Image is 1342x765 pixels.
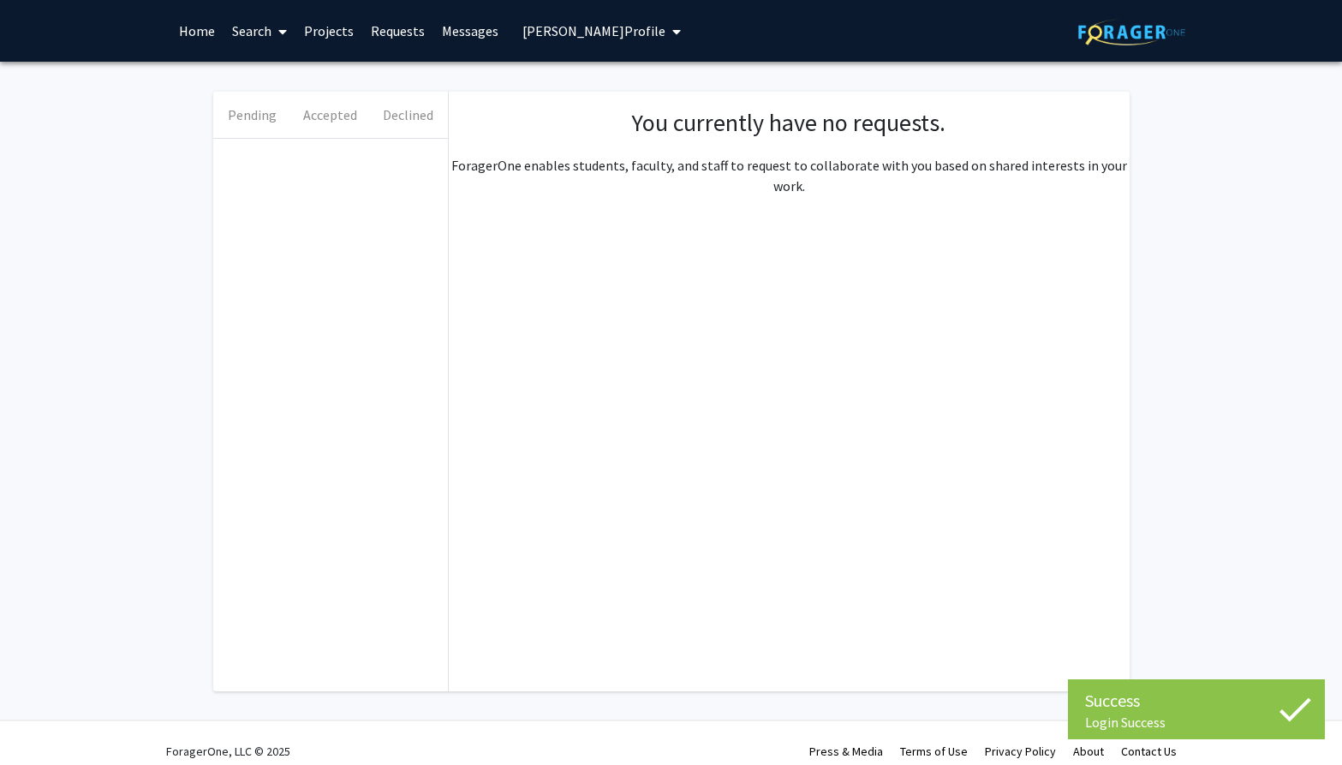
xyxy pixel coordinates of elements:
a: Terms of Use [900,744,968,759]
button: Declined [369,92,447,138]
div: Success [1085,688,1308,714]
a: Messages [433,1,507,61]
span: [PERSON_NAME] Profile [522,22,665,39]
a: Search [224,1,295,61]
a: Home [170,1,224,61]
button: Accepted [291,92,369,138]
button: Pending [213,92,291,138]
a: About [1073,744,1104,759]
a: Privacy Policy [985,744,1056,759]
a: Press & Media [809,744,883,759]
img: ForagerOne Logo [1078,19,1185,45]
h1: You currently have no requests. [466,109,1112,138]
a: Projects [295,1,362,61]
p: ForagerOne enables students, faculty, and staff to request to collaborate with you based on share... [449,155,1130,196]
div: Login Success [1085,714,1308,731]
a: Requests [362,1,433,61]
a: Contact Us [1121,744,1177,759]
